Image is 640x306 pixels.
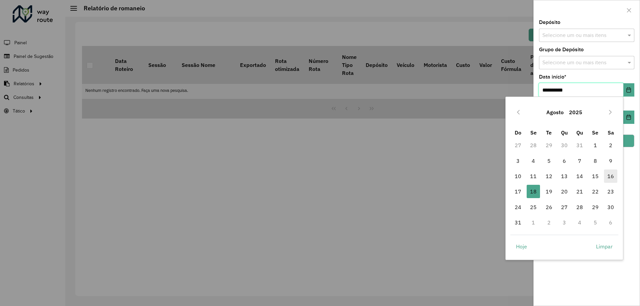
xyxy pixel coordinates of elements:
[588,138,603,153] td: 1
[604,169,617,183] span: 16
[604,139,617,152] span: 2
[557,184,572,199] td: 20
[573,154,586,167] span: 7
[557,153,572,168] td: 6
[526,138,541,153] td: 28
[572,138,587,153] td: 31
[589,139,602,152] span: 1
[557,138,572,153] td: 30
[539,73,566,81] label: Data início
[511,154,525,167] span: 3
[541,215,556,230] td: 2
[527,154,540,167] span: 4
[511,169,525,183] span: 10
[513,107,524,118] button: Previous Month
[588,199,603,215] td: 29
[510,240,533,253] button: Hoje
[589,169,602,183] span: 15
[573,200,586,214] span: 28
[572,168,587,184] td: 14
[592,129,598,136] span: Se
[588,184,603,199] td: 22
[542,185,556,198] span: 19
[603,168,618,184] td: 16
[573,169,586,183] span: 14
[603,199,618,215] td: 30
[546,129,552,136] span: Te
[623,111,634,124] button: Choose Date
[623,83,634,97] button: Choose Date
[539,18,560,26] label: Depósito
[576,129,583,136] span: Qu
[541,138,556,153] td: 29
[527,200,540,214] span: 25
[530,129,537,136] span: Se
[526,184,541,199] td: 18
[541,168,556,184] td: 12
[515,129,521,136] span: Do
[588,168,603,184] td: 15
[557,168,572,184] td: 13
[590,240,618,253] button: Limpar
[604,185,617,198] span: 23
[510,168,526,184] td: 10
[604,200,617,214] span: 30
[526,168,541,184] td: 11
[572,215,587,230] td: 4
[558,154,571,167] span: 6
[589,200,602,214] span: 29
[604,154,617,167] span: 9
[608,129,614,136] span: Sa
[526,153,541,168] td: 4
[589,154,602,167] span: 8
[558,169,571,183] span: 13
[505,97,623,260] div: Choose Date
[544,104,566,120] button: Choose Month
[510,138,526,153] td: 27
[541,153,556,168] td: 5
[510,215,526,230] td: 31
[572,199,587,215] td: 28
[511,185,525,198] span: 17
[516,242,527,250] span: Hoje
[572,153,587,168] td: 7
[542,200,556,214] span: 26
[557,215,572,230] td: 3
[603,215,618,230] td: 6
[511,200,525,214] span: 24
[542,154,556,167] span: 5
[588,215,603,230] td: 5
[573,185,586,198] span: 21
[541,184,556,199] td: 19
[561,129,568,136] span: Qu
[605,107,616,118] button: Next Month
[541,199,556,215] td: 26
[539,46,584,54] label: Grupo de Depósito
[526,199,541,215] td: 25
[558,200,571,214] span: 27
[588,153,603,168] td: 8
[542,169,556,183] span: 12
[596,242,613,250] span: Limpar
[510,199,526,215] td: 24
[527,169,540,183] span: 11
[603,138,618,153] td: 2
[510,184,526,199] td: 17
[510,153,526,168] td: 3
[527,185,540,198] span: 18
[603,153,618,168] td: 9
[557,199,572,215] td: 27
[511,216,525,229] span: 31
[603,184,618,199] td: 23
[572,184,587,199] td: 21
[566,104,585,120] button: Choose Year
[558,185,571,198] span: 20
[526,215,541,230] td: 1
[589,185,602,198] span: 22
